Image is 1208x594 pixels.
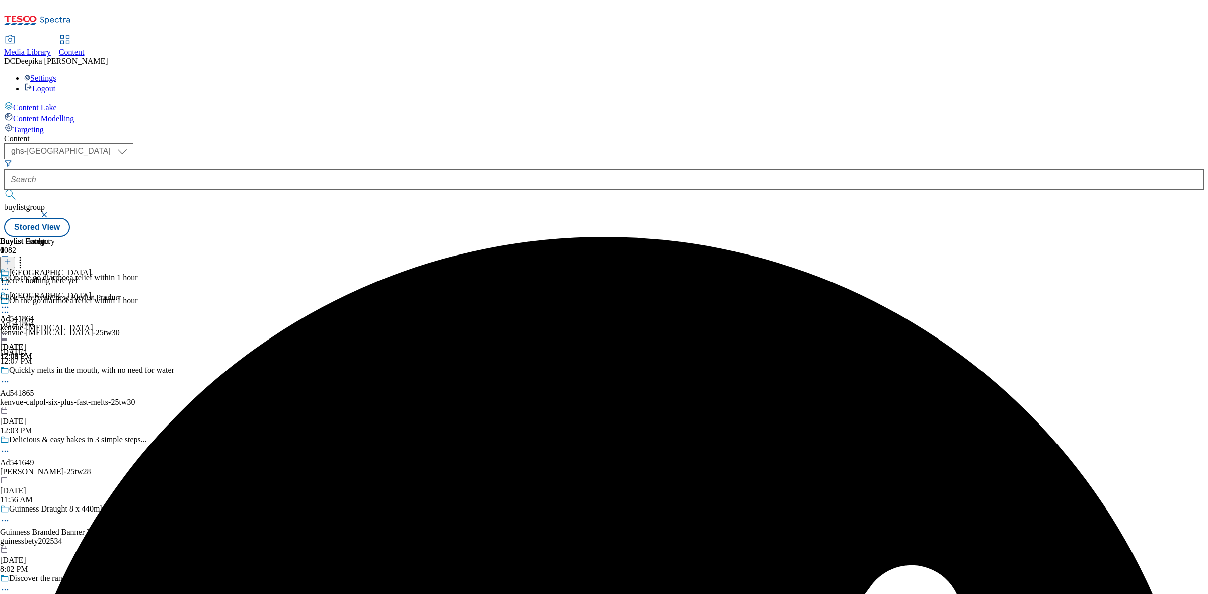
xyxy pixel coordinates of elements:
a: Content [59,36,85,57]
span: Targeting [13,125,44,134]
a: Settings [24,74,56,82]
div: Guinness Draught 8 x 440ml [9,504,102,514]
a: Targeting [4,123,1204,134]
span: Content Lake [13,103,57,112]
span: buylistgroup [4,203,45,211]
svg: Search Filters [4,159,12,167]
span: Deepika [PERSON_NAME] [15,57,108,65]
a: Content Lake [4,101,1204,112]
a: Media Library [4,36,51,57]
span: DC [4,57,15,65]
a: Content Modelling [4,112,1204,123]
input: Search [4,169,1204,190]
button: Stored View [4,218,70,237]
div: Delicious & easy bakes in 3 simple steps... [9,435,147,444]
span: Media Library [4,48,51,56]
span: Content [59,48,85,56]
div: Quickly melts in the mouth, with no need for water [9,366,174,375]
div: Discover the range of Arm & Hammer [9,574,133,583]
div: Content [4,134,1204,143]
span: Content Modelling [13,114,74,123]
a: Logout [24,84,55,93]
